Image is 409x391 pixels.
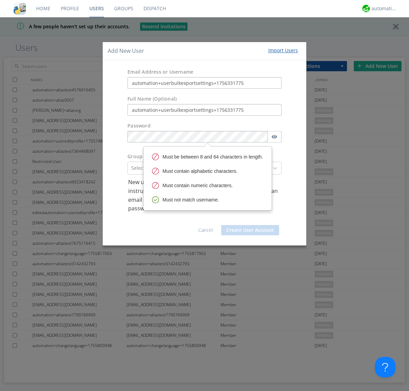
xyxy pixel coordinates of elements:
a: Cancel [198,227,213,233]
img: iconsuccess-toast.svg [152,196,159,204]
div: Must contain alphabetic characters. [163,168,238,175]
div: Must be between 8 and 64 characters in length. [163,153,263,160]
img: cddb5a64eb264b2086981ab96f4c1ba7 [14,2,26,15]
p: New users with email addresses will be sent a link with instructions for setting up their account... [128,178,281,213]
h4: Add New User [108,47,144,55]
img: red-error-icon.svg [152,168,159,175]
button: Create User Account [221,225,279,235]
img: red-error-icon.svg [152,182,159,189]
label: Full Name (Optional) [127,96,177,103]
input: e.g. email@address.com, Housekeeping1 [127,77,282,89]
div: Must not match username. [163,196,219,203]
label: Email Address or Username [127,69,193,76]
img: red-error-icon.svg [152,153,159,161]
label: Password [127,123,151,130]
div: automation+atlas [372,5,397,12]
div: Import Users [268,47,298,54]
input: Julie Appleseed [127,104,282,116]
label: Group (Optional) [127,153,168,160]
img: d2d01cd9b4174d08988066c6d424eccd [362,5,370,12]
div: Must contain numeric characters. [163,182,233,189]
